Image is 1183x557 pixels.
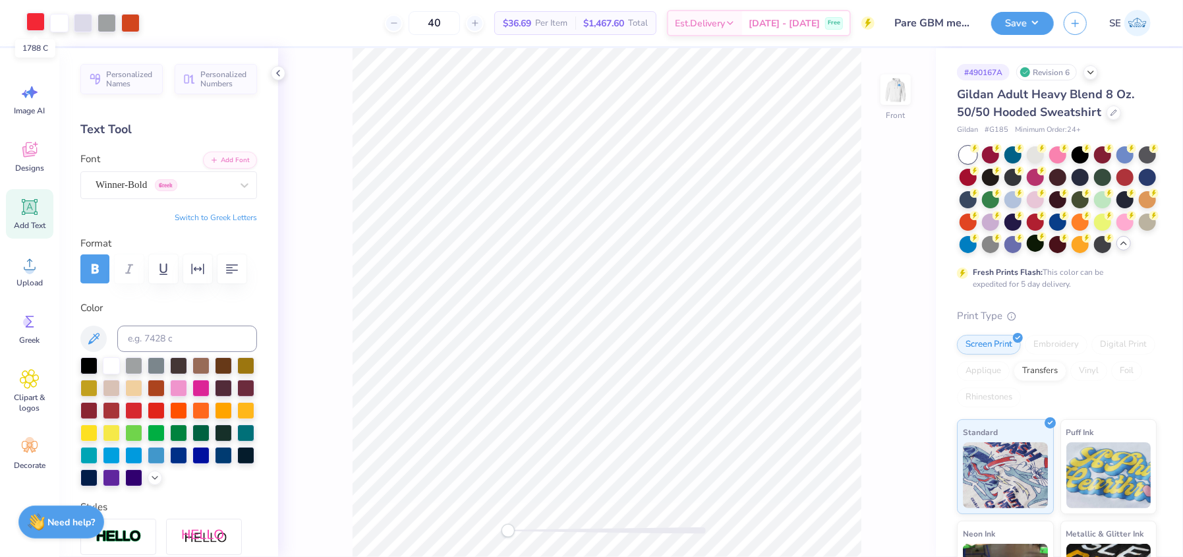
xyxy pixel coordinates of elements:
span: Designs [15,163,44,173]
button: Personalized Names [80,64,163,94]
span: Clipart & logos [8,392,51,413]
span: SE [1109,16,1121,31]
button: Switch to Greek Letters [175,212,257,223]
label: Color [80,301,257,316]
div: This color can be expedited for 5 day delivery. [973,266,1135,290]
img: Standard [963,442,1048,508]
div: Foil [1111,361,1142,381]
label: Format [80,236,257,251]
span: [DATE] - [DATE] [749,16,820,30]
span: Greek [20,335,40,345]
div: Transfers [1014,361,1066,381]
span: Per Item [535,16,567,30]
span: # G185 [985,125,1008,136]
img: Stroke [96,529,142,544]
button: Personalized Numbers [175,64,257,94]
div: Digital Print [1091,335,1155,355]
span: Puff Ink [1066,425,1094,439]
div: Text Tool [80,121,257,138]
div: Applique [957,361,1010,381]
div: Screen Print [957,335,1021,355]
span: Standard [963,425,998,439]
input: – – [409,11,460,35]
img: Shirley Evaleen B [1124,10,1151,36]
a: SE [1103,10,1157,36]
span: Add Text [14,220,45,231]
strong: Fresh Prints Flash: [973,267,1043,278]
span: Upload [16,278,43,288]
span: Free [828,18,840,28]
span: Decorate [14,460,45,471]
div: Revision 6 [1016,64,1077,80]
span: Gildan [957,125,978,136]
label: Styles [80,500,107,515]
div: Print Type [957,308,1157,324]
input: Untitled Design [884,10,981,36]
img: Shadow [181,529,227,545]
button: Save [991,12,1054,35]
span: Personalized Names [106,70,155,88]
span: Gildan Adult Heavy Blend 8 Oz. 50/50 Hooded Sweatshirt [957,86,1134,120]
div: Vinyl [1070,361,1107,381]
img: Front [882,76,909,103]
div: Embroidery [1025,335,1087,355]
img: Puff Ink [1066,442,1151,508]
div: # 490167A [957,64,1010,80]
div: 1788 C [15,39,55,57]
span: Total [628,16,648,30]
span: Personalized Numbers [200,70,249,88]
span: Metallic & Glitter Ink [1066,527,1144,541]
div: Rhinestones [957,388,1021,407]
button: Add Font [203,152,257,169]
span: Minimum Order: 24 + [1015,125,1081,136]
strong: Need help? [48,516,96,529]
span: $1,467.60 [583,16,624,30]
div: Front [886,109,906,121]
div: Accessibility label [502,524,515,537]
span: Image AI [14,105,45,116]
label: Font [80,152,100,167]
input: e.g. 7428 c [117,326,257,352]
span: Est. Delivery [675,16,725,30]
span: $36.69 [503,16,531,30]
span: Neon Ink [963,527,995,541]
